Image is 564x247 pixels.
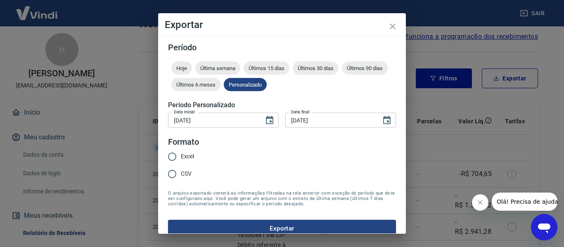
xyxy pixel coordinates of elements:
[5,6,69,12] span: Olá! Precisa de ajuda?
[224,78,267,91] div: Personalizado
[171,61,192,75] div: Hoje
[261,112,278,129] button: Choose date, selected date is 15 de set de 2025
[171,65,192,71] span: Hoje
[168,191,396,207] span: O arquivo exportado conterá as informações filtradas na tela anterior com exceção do período que ...
[342,61,388,75] div: Últimos 90 dias
[174,109,195,115] label: Data inicial
[195,65,240,71] span: Última semana
[472,194,488,211] iframe: Fechar mensagem
[293,61,339,75] div: Últimos 30 dias
[379,112,395,129] button: Choose date, selected date is 17 de set de 2025
[293,65,339,71] span: Últimos 30 dias
[285,113,375,128] input: DD/MM/YYYY
[492,193,557,211] iframe: Mensagem da empresa
[171,78,220,91] div: Últimos 6 meses
[531,214,557,240] iframe: Botão para abrir a janela de mensagens
[244,61,289,75] div: Últimos 15 dias
[168,43,396,52] h5: Período
[168,113,258,128] input: DD/MM/YYYY
[291,109,310,115] label: Data final
[181,169,192,178] span: CSV
[171,82,220,88] span: Últimos 6 meses
[195,61,240,75] div: Última semana
[383,16,403,36] button: close
[181,152,194,161] span: Excel
[168,220,396,237] button: Exportar
[224,82,267,88] span: Personalizado
[168,101,396,109] h5: Período Personalizado
[165,20,399,30] h4: Exportar
[244,65,289,71] span: Últimos 15 dias
[168,136,199,148] legend: Formato
[342,65,388,71] span: Últimos 90 dias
